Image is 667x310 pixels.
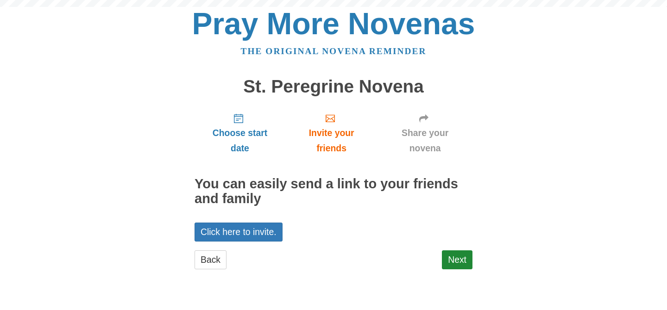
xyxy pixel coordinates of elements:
[442,250,472,269] a: Next
[195,250,227,269] a: Back
[241,46,427,56] a: The original novena reminder
[204,125,276,156] span: Choose start date
[378,105,472,161] a: Share your novena
[295,125,368,156] span: Invite your friends
[192,6,475,41] a: Pray More Novenas
[195,77,472,97] h1: St. Peregrine Novena
[285,105,378,161] a: Invite your friends
[195,177,472,206] h2: You can easily send a link to your friends and family
[195,223,283,242] a: Click here to invite.
[387,125,463,156] span: Share your novena
[195,105,285,161] a: Choose start date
